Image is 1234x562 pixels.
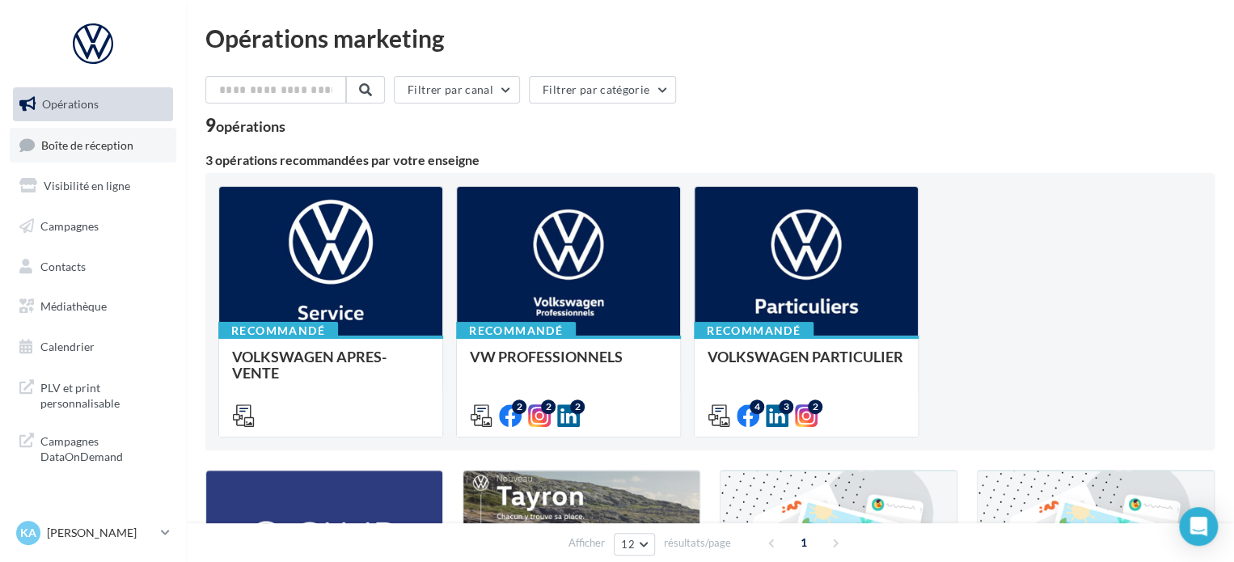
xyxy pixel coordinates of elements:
[570,399,585,414] div: 2
[10,250,176,284] a: Contacts
[205,154,1215,167] div: 3 opérations recommandées par votre enseigne
[512,399,526,414] div: 2
[40,377,167,412] span: PLV et print personnalisable
[20,525,36,541] span: KA
[664,535,731,551] span: résultats/page
[205,116,285,134] div: 9
[40,259,86,273] span: Contacts
[10,424,176,471] a: Campagnes DataOnDemand
[708,348,903,366] span: VOLKSWAGEN PARTICULIER
[10,209,176,243] a: Campagnes
[568,535,605,551] span: Afficher
[10,330,176,364] a: Calendrier
[750,399,764,414] div: 4
[791,530,817,556] span: 1
[205,26,1215,50] div: Opérations marketing
[10,169,176,203] a: Visibilité en ligne
[232,348,387,382] span: VOLKSWAGEN APRES-VENTE
[541,399,556,414] div: 2
[40,299,107,313] span: Médiathèque
[40,430,167,465] span: Campagnes DataOnDemand
[621,538,635,551] span: 12
[10,289,176,323] a: Médiathèque
[456,322,576,340] div: Recommandé
[1179,507,1218,546] div: Open Intercom Messenger
[10,370,176,418] a: PLV et print personnalisable
[218,322,338,340] div: Recommandé
[13,518,173,548] a: KA [PERSON_NAME]
[40,219,99,233] span: Campagnes
[10,128,176,163] a: Boîte de réception
[694,322,814,340] div: Recommandé
[779,399,793,414] div: 3
[470,348,623,366] span: VW PROFESSIONNELS
[44,179,130,192] span: Visibilité en ligne
[394,76,520,104] button: Filtrer par canal
[47,525,154,541] p: [PERSON_NAME]
[216,119,285,133] div: opérations
[808,399,822,414] div: 2
[614,533,655,556] button: 12
[41,137,133,151] span: Boîte de réception
[10,87,176,121] a: Opérations
[40,340,95,353] span: Calendrier
[529,76,676,104] button: Filtrer par catégorie
[42,97,99,111] span: Opérations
